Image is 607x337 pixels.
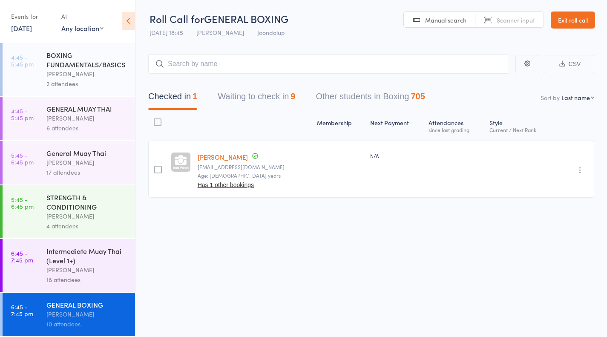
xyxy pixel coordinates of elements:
a: Exit roll call [551,12,595,29]
span: GENERAL BOXING [204,12,288,26]
span: Manual search [425,16,466,24]
div: - [429,152,483,159]
span: Joondalup [257,28,285,37]
small: abdulsweidan04@gmail.com [198,164,311,170]
time: 5:45 - 6:45 pm [11,196,34,210]
div: General Muay Thai [46,148,128,158]
a: 5:45 -6:45 pmSTRENGTH & CONDITIONING[PERSON_NAME]4 attendees [3,185,135,238]
button: Waiting to check in9 [218,87,295,110]
div: 4 attendees [46,221,128,231]
time: 5:45 - 6:45 pm [11,152,34,165]
div: 2 attendees [46,79,128,89]
div: Intermediate Muay Thai (Level 1+) [46,246,128,265]
div: 9 [291,92,295,101]
div: Next Payment [367,114,425,137]
div: 6 attendees [46,123,128,133]
div: 705 [411,92,425,101]
span: Scanner input [497,16,535,24]
div: N/A [370,152,422,159]
span: [DATE] 18:45 [150,28,183,37]
div: 18 attendees [46,275,128,285]
div: Any location [61,23,104,33]
div: [PERSON_NAME] [46,265,128,275]
a: 5:45 -6:45 pmGeneral Muay Thai[PERSON_NAME]17 attendees [3,141,135,184]
button: Has 1 other bookings [198,181,254,188]
button: CSV [546,55,594,73]
div: - [489,152,551,159]
span: Roll Call for [150,12,204,26]
div: BOXING FUNDAMENTALS/BASICS [46,50,128,69]
div: Atten­dances [425,114,486,137]
a: [PERSON_NAME] [198,153,248,161]
button: Other students in Boxing705 [316,87,425,110]
div: since last grading [429,127,483,132]
a: 4:45 -5:45 pmGENERAL MUAY THAI[PERSON_NAME]6 attendees [3,97,135,140]
div: [PERSON_NAME] [46,113,128,123]
div: Last name [561,93,590,102]
div: [PERSON_NAME] [46,309,128,319]
div: STRENGTH & CONDITIONING [46,193,128,211]
div: [PERSON_NAME] [46,158,128,167]
div: Events for [11,9,53,23]
button: Checked in1 [148,87,197,110]
a: 6:45 -7:45 pmIntermediate Muay Thai (Level 1+)[PERSON_NAME]18 attendees [3,239,135,292]
span: [PERSON_NAME] [196,28,244,37]
div: Current / Next Rank [489,127,551,132]
time: 6:45 - 7:45 pm [11,250,33,263]
a: 6:45 -7:45 pmGENERAL BOXING[PERSON_NAME]10 attendees [3,293,135,336]
div: GENERAL BOXING [46,300,128,309]
time: 4:45 - 5:45 pm [11,54,34,67]
time: 6:45 - 7:45 pm [11,303,33,317]
a: [DATE] [11,23,32,33]
div: 10 attendees [46,319,128,329]
span: Age: [DEMOGRAPHIC_DATA] years [198,172,281,179]
div: GENERAL MUAY THAI [46,104,128,113]
div: Membership [314,114,367,137]
div: Style [486,114,555,137]
div: [PERSON_NAME] [46,69,128,79]
input: Search by name [148,54,509,74]
label: Sort by [541,93,560,102]
div: [PERSON_NAME] [46,211,128,221]
div: 17 attendees [46,167,128,177]
div: 1 [193,92,197,101]
time: 4:45 - 5:45 pm [11,107,34,121]
a: 4:45 -5:45 pmBOXING FUNDAMENTALS/BASICS[PERSON_NAME]2 attendees [3,43,135,96]
div: At [61,9,104,23]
